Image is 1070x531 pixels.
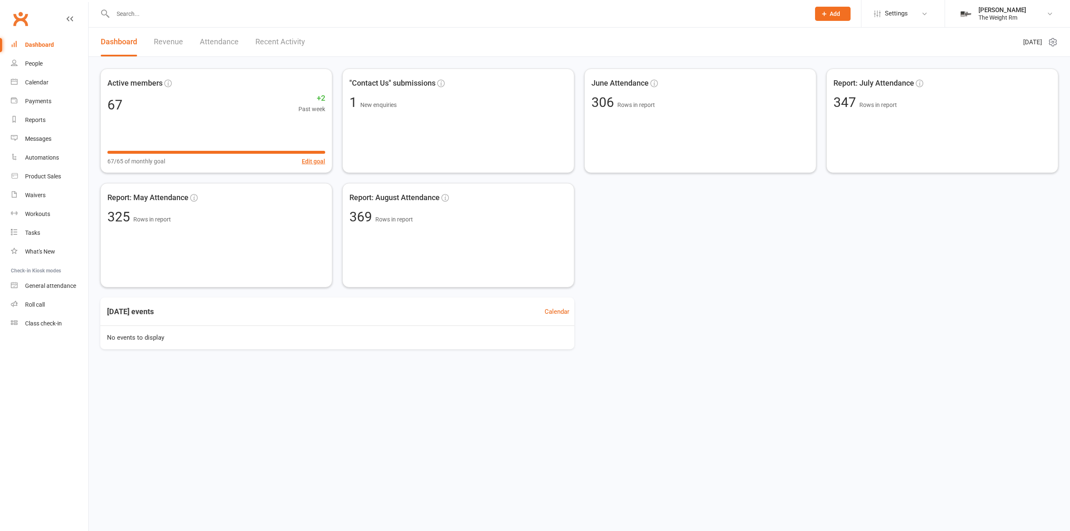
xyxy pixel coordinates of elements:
[200,28,239,56] a: Attendance
[110,8,804,20] input: Search...
[591,77,649,89] span: June Attendance
[302,157,325,166] button: Edit goal
[978,6,1026,14] div: [PERSON_NAME]
[830,10,840,17] span: Add
[617,102,655,108] span: Rows in report
[25,301,45,308] div: Roll call
[833,77,914,89] span: Report: July Attendance
[375,216,413,223] span: Rows in report
[10,8,31,29] a: Clubworx
[833,94,859,110] span: 347
[591,94,617,110] span: 306
[25,135,51,142] div: Messages
[815,7,851,21] button: Add
[154,28,183,56] a: Revenue
[25,60,43,67] div: People
[25,79,48,86] div: Calendar
[11,54,88,73] a: People
[11,242,88,261] a: What's New
[11,277,88,295] a: General attendance kiosk mode
[11,314,88,333] a: Class kiosk mode
[349,209,375,225] span: 369
[298,92,325,104] span: +2
[545,307,569,317] a: Calendar
[107,192,189,204] span: Report: May Attendance
[107,77,163,89] span: Active members
[101,28,137,56] a: Dashboard
[25,41,54,48] div: Dashboard
[11,205,88,224] a: Workouts
[11,148,88,167] a: Automations
[360,102,397,108] span: New enquiries
[349,94,360,110] span: 1
[25,98,51,104] div: Payments
[349,77,436,89] span: "Contact Us" submissions
[11,186,88,205] a: Waivers
[11,130,88,148] a: Messages
[11,73,88,92] a: Calendar
[25,282,76,289] div: General attendance
[107,209,133,225] span: 325
[25,117,46,123] div: Reports
[25,248,55,255] div: What's New
[11,36,88,54] a: Dashboard
[11,111,88,130] a: Reports
[107,98,122,112] div: 67
[1023,37,1042,47] span: [DATE]
[25,320,62,327] div: Class check-in
[25,173,61,180] div: Product Sales
[100,304,160,319] h3: [DATE] events
[97,326,578,349] div: No events to display
[25,229,40,236] div: Tasks
[11,224,88,242] a: Tasks
[11,167,88,186] a: Product Sales
[11,92,88,111] a: Payments
[25,154,59,161] div: Automations
[978,14,1026,21] div: The Weight Rm
[107,157,165,166] span: 67/65 of monthly goal
[349,192,440,204] span: Report: August Attendance
[859,102,897,108] span: Rows in report
[255,28,305,56] a: Recent Activity
[11,295,88,314] a: Roll call
[25,192,46,198] div: Waivers
[25,211,50,217] div: Workouts
[958,5,974,22] img: thumb_image1749576563.png
[885,4,908,23] span: Settings
[298,104,325,114] span: Past week
[133,216,171,223] span: Rows in report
